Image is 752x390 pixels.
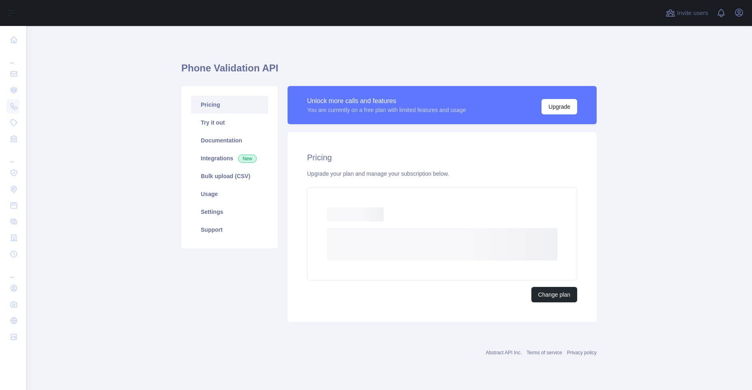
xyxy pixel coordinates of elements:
[191,167,268,185] a: Bulk upload (CSV)
[307,106,466,114] div: You are currently on a free plan with limited features and usage
[181,62,597,81] h1: Phone Validation API
[6,49,19,65] div: ...
[6,148,19,164] div: ...
[6,263,19,279] div: ...
[191,203,268,221] a: Settings
[191,185,268,203] a: Usage
[238,155,257,163] span: New
[307,152,577,163] h2: Pricing
[307,96,466,106] div: Unlock more calls and features
[486,350,522,356] a: Abstract API Inc.
[191,96,268,114] a: Pricing
[191,114,268,131] a: Try it out
[191,131,268,149] a: Documentation
[664,6,710,19] button: Invite users
[677,9,708,18] span: Invite users
[307,170,577,178] div: Upgrade your plan and manage your subscription below.
[531,287,577,302] button: Change plan
[191,221,268,239] a: Support
[526,350,562,356] a: Terms of service
[191,149,268,167] a: Integrations New
[567,350,597,356] a: Privacy policy
[541,99,577,114] button: Upgrade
